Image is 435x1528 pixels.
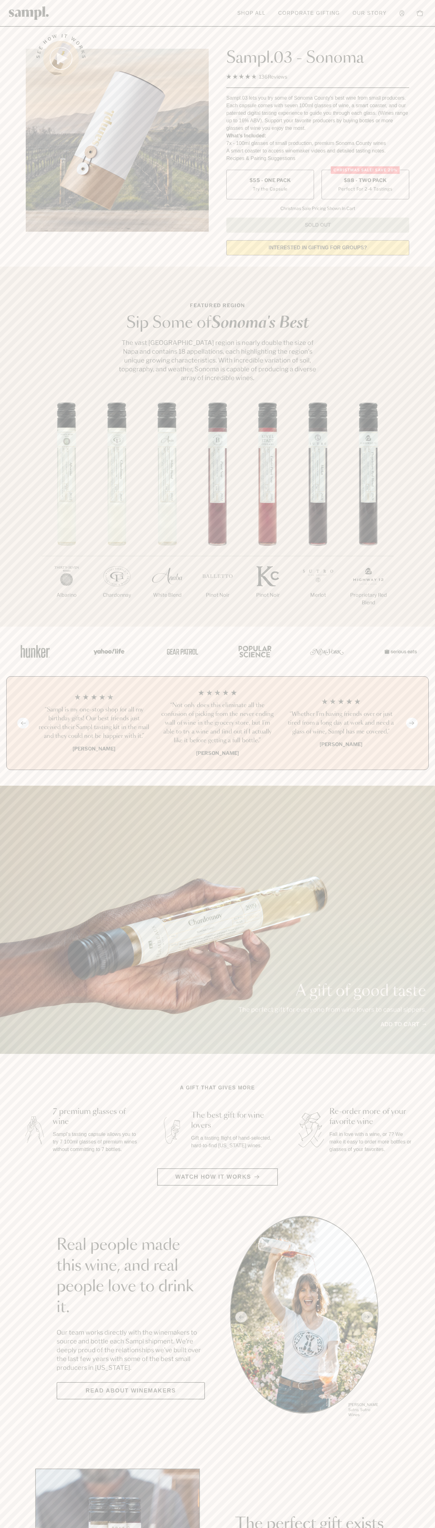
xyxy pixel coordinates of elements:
[243,402,293,619] li: 5 / 7
[89,638,127,665] img: Artboard_6_04f9a106-072f-468a-bdd7-f11783b05722_x450.png
[57,1235,205,1318] h2: Real people made this wine, and real people love to drink it.
[344,177,387,184] span: $88 - Two Pack
[117,338,318,382] p: The vast [GEOGRAPHIC_DATA] region is nearly double the size of Napa and contains 18 appellations,...
[238,1005,426,1014] p: The perfect gift for everyone from wine lovers to casual sippers.
[343,402,394,627] li: 7 / 7
[53,1131,138,1153] p: Sampl's tasting capsule allows you to try 7 100ml glasses of premium wines without committing to ...
[73,746,115,752] b: [PERSON_NAME]
[226,240,409,255] a: interested in gifting for groups?
[284,689,398,757] li: 3 / 4
[192,402,243,619] li: 4 / 7
[238,984,426,999] p: A gift of good taste
[180,1084,255,1092] h2: A gift that gives more
[192,591,243,599] p: Pinot Noir
[57,1328,205,1372] p: Our team works directly with the winemakers to source and bottle each Sampl shipment. We’re deepl...
[211,316,309,331] em: Sonoma's Best
[191,1110,277,1131] h3: The best gift for wine lovers
[284,710,398,736] h3: “Whether I'm having friends over or just tired from a long day at work and need a glass of wine, ...
[43,41,79,76] button: See how it works
[26,49,209,232] img: Sampl.03 - Sonoma
[275,6,343,20] a: Corporate Gifting
[226,94,409,132] div: Sampl.03 lets you try some of Sonoma County's best wine from small producers. Each capsule comes ...
[37,706,151,741] h3: “Sampl is my one-stop shop for all my birthday gifts! Our best friends just received their Sampl ...
[230,1216,378,1418] ul: carousel
[381,638,419,665] img: Artboard_7_5b34974b-f019-449e-91fb-745f8d0877ee_x450.png
[161,701,274,745] h3: “Not only does this eliminate all the confusion of picking from the never ending wall of wine in ...
[320,741,362,747] b: [PERSON_NAME]
[37,689,151,757] li: 1 / 4
[253,185,288,192] small: Try the Capsule
[191,1134,277,1149] p: Gift a tasting flight of hand-selected, hard-to-find [US_STATE] wines.
[250,177,291,184] span: $55 - One Pack
[9,6,49,20] img: Sampl logo
[92,402,142,619] li: 2 / 7
[268,74,287,80] span: Reviews
[338,185,392,192] small: Perfect For 2-4 Tastings
[350,6,390,20] a: Our Story
[226,218,409,233] button: Sold Out
[92,591,142,599] p: Chardonnay
[196,750,239,756] b: [PERSON_NAME]
[406,718,418,728] button: Next slide
[226,155,409,162] li: Recipes & Pairing Suggestions
[329,1107,415,1127] h3: Re-order more of your favorite wine
[380,1020,426,1029] a: Add to cart
[41,402,92,619] li: 1 / 7
[259,74,268,80] span: 136
[157,1168,278,1186] button: Watch how it works
[277,206,358,211] li: Christmas Sale Pricing Shown In Cart
[17,718,29,728] button: Previous slide
[117,316,318,331] h2: Sip Some of
[161,689,274,757] li: 2 / 4
[293,591,343,599] p: Merlot
[226,140,409,147] li: 7x - 100ml glasses of small production, premium Sonoma County wines
[162,638,200,665] img: Artboard_5_7fdae55a-36fd-43f7-8bfd-f74a06a2878e_x450.png
[226,147,409,155] li: A smart coaster to access winemaker videos and detailed tasting notes.
[234,6,269,20] a: Shop All
[230,1216,378,1418] div: slide 1
[226,73,287,81] div: 136Reviews
[235,638,273,665] img: Artboard_4_28b4d326-c26e-48f9-9c80-911f17d6414e_x450.png
[343,591,394,606] p: Proprietary Red Blend
[348,1402,378,1417] p: [PERSON_NAME] Sutro, Sutro Wines
[308,638,346,665] img: Artboard_3_0b291449-6e8c-4d07-b2c2-3f3601a19cd1_x450.png
[41,591,92,599] p: Albarino
[243,591,293,599] p: Pinot Noir
[226,49,409,68] h1: Sampl.03 - Sonoma
[57,1382,205,1399] a: Read about Winemakers
[331,166,400,174] div: Christmas SALE! Save 20%
[117,302,318,309] p: Featured Region
[16,638,54,665] img: Artboard_1_c8cd28af-0030-4af1-819c-248e302c7f06_x450.png
[329,1131,415,1153] p: Fall in love with a wine, or 7? We make it easy to order more bottles or glasses of your favorites.
[142,591,192,599] p: White Blend
[142,402,192,619] li: 3 / 7
[226,133,266,138] strong: What’s Included:
[293,402,343,619] li: 6 / 7
[53,1107,138,1127] h3: 7 premium glasses of wine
